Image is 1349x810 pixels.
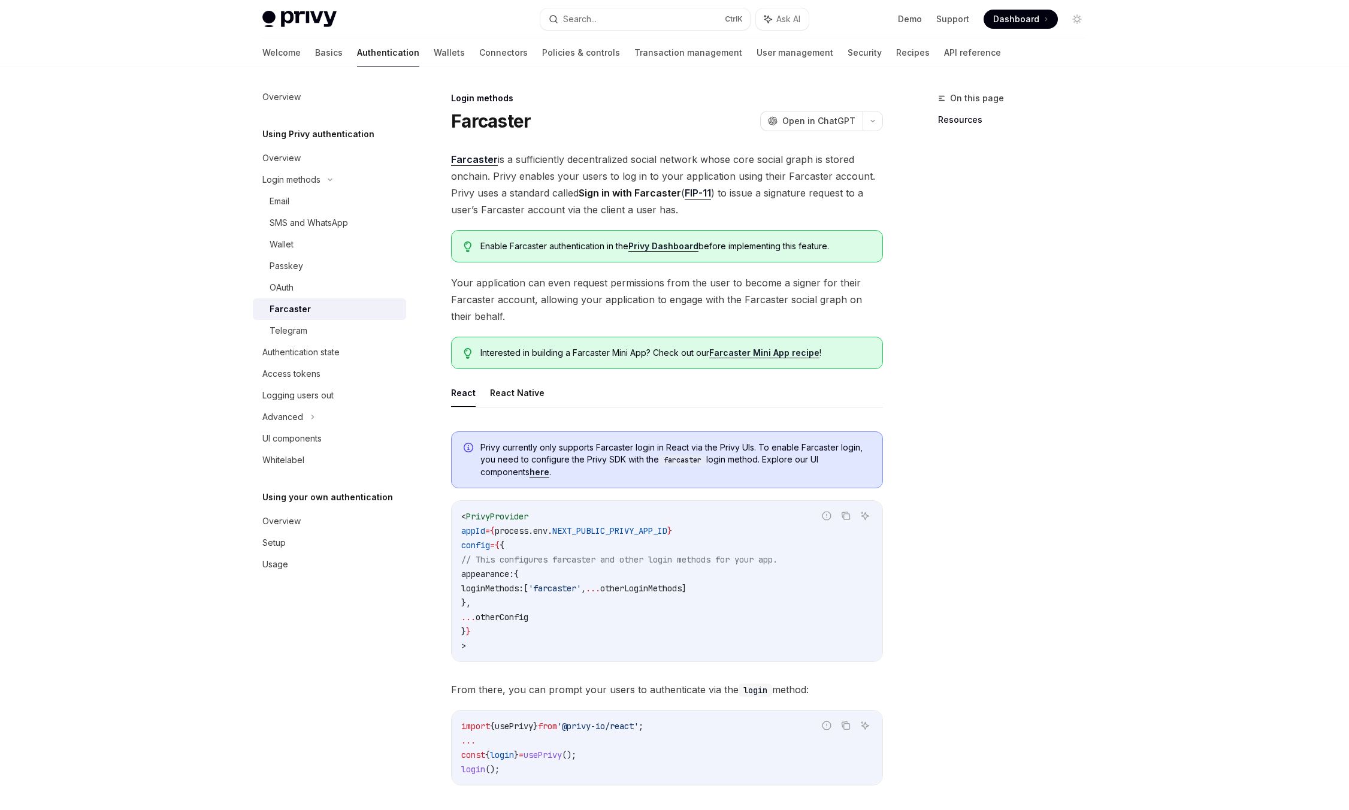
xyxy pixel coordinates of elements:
span: Your application can even request permissions from the user to become a signer for their Farcaste... [451,274,883,325]
button: Report incorrect code [819,718,834,733]
span: config [461,540,490,551]
span: > [461,640,466,651]
a: Farcaster Mini App recipe [709,347,819,358]
span: is a sufficiently decentralized social network whose core social graph is stored onchain. Privy e... [451,151,883,218]
a: Recipes [896,38,930,67]
a: Policies & controls [542,38,620,67]
span: { [500,540,504,551]
span: = [485,525,490,536]
span: (); [562,749,576,760]
a: Connectors [479,38,528,67]
button: Toggle dark mode [1067,10,1087,29]
span: { [495,540,500,551]
a: Demo [898,13,922,25]
svg: Info [464,443,476,455]
span: [ [524,583,528,594]
span: NEXT_PUBLIC_PRIVY_APP_ID [552,525,667,536]
a: Wallet [253,234,406,255]
span: Ctrl K [725,14,743,24]
button: Copy the contents from the code block [838,508,854,524]
span: appId [461,525,485,536]
a: Farcaster [253,298,406,320]
span: env [533,525,548,536]
span: otherLoginMethods [600,583,682,594]
div: Wallet [270,237,294,252]
a: API reference [944,38,1001,67]
a: here [530,467,549,477]
div: Access tokens [262,367,320,381]
strong: Farcaster [451,153,498,165]
span: import [461,721,490,732]
a: Welcome [262,38,301,67]
a: Email [253,191,406,212]
span: { [490,721,495,732]
div: Search... [563,12,597,26]
div: Email [270,194,289,208]
button: Search...CtrlK [540,8,750,30]
a: Authentication [357,38,419,67]
div: Advanced [262,410,303,424]
a: Whitelabel [253,449,406,471]
a: Usage [253,554,406,575]
button: Report incorrect code [819,508,834,524]
span: Interested in building a Farcaster Mini App? Check out our ! [480,347,870,359]
a: Overview [253,147,406,169]
span: ... [461,612,476,622]
div: Logging users out [262,388,334,403]
button: Ask AI [857,508,873,524]
div: Usage [262,557,288,572]
span: On this page [950,91,1004,105]
a: OAuth [253,277,406,298]
span: Ask AI [776,13,800,25]
div: Overview [262,151,301,165]
span: process [495,525,528,536]
span: PrivyProvider [466,511,528,522]
span: const [461,749,485,760]
span: } [461,626,466,637]
span: }, [461,597,471,608]
span: From there, you can prompt your users to authenticate via the method: [451,681,883,698]
span: // This configures farcaster and other login methods for your app. [461,554,778,565]
span: ... [586,583,600,594]
span: Open in ChatGPT [782,115,855,127]
div: Setup [262,536,286,550]
span: { [485,749,490,760]
div: Passkey [270,259,303,273]
a: Farcaster [451,153,498,166]
h1: Farcaster [451,110,531,132]
span: ; [639,721,643,732]
code: login [739,684,772,697]
span: ... [461,735,476,746]
button: Ask AI [756,8,809,30]
a: Transaction management [634,38,742,67]
span: (); [485,764,500,775]
div: Login methods [262,173,320,187]
span: { [490,525,495,536]
div: OAuth [270,280,294,295]
button: React [451,379,476,407]
a: Authentication state [253,341,406,363]
div: Login methods [451,92,883,104]
h5: Using Privy authentication [262,127,374,141]
div: SMS and WhatsApp [270,216,348,230]
a: User management [757,38,833,67]
span: usePrivy [524,749,562,760]
a: Wallets [434,38,465,67]
span: ] [682,583,686,594]
a: Overview [253,510,406,532]
a: Dashboard [984,10,1058,29]
a: Overview [253,86,406,108]
a: FIP-11 [685,187,711,200]
span: 'farcaster' [528,583,581,594]
a: Access tokens [253,363,406,385]
span: from [538,721,557,732]
span: Enable Farcaster authentication in the before implementing this feature. [480,240,870,252]
a: SMS and WhatsApp [253,212,406,234]
span: } [667,525,672,536]
a: Resources [938,110,1096,129]
img: light logo [262,11,337,28]
span: { [514,569,519,579]
span: . [548,525,552,536]
span: usePrivy [495,721,533,732]
span: login [461,764,485,775]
